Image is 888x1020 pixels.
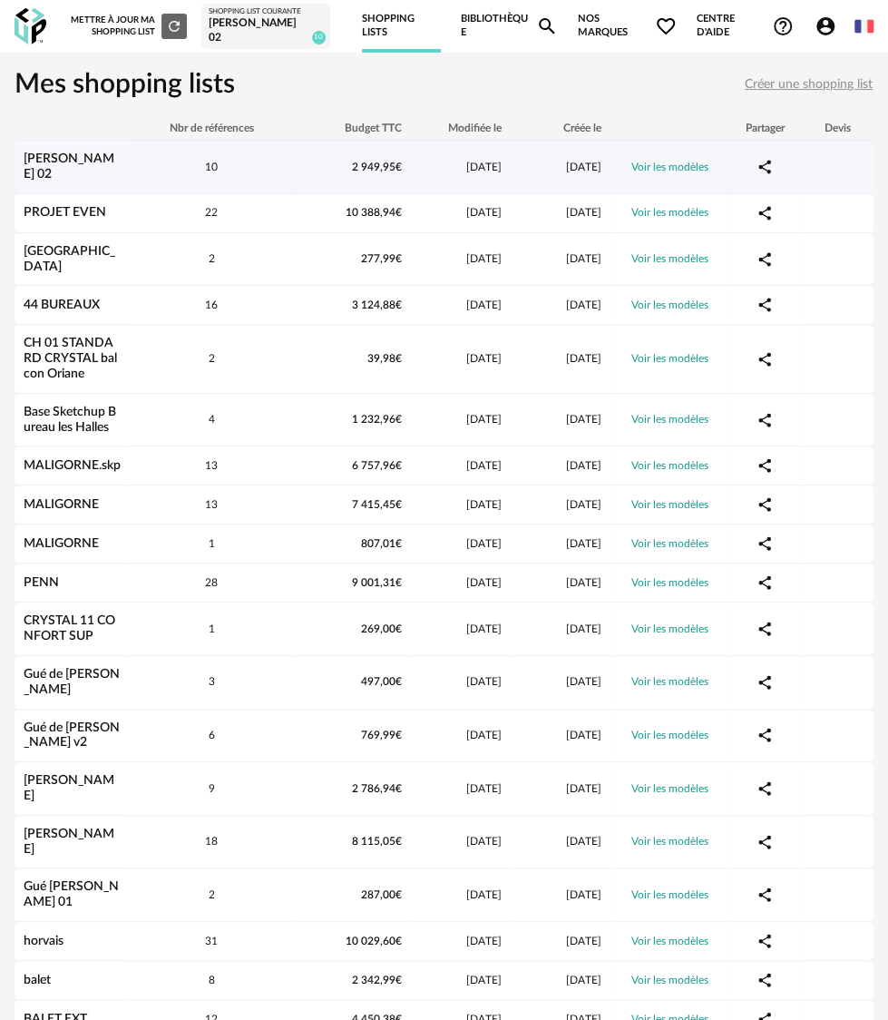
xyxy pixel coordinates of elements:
[346,936,402,946] span: 10 029,60
[209,353,215,364] span: 2
[566,414,601,425] span: [DATE]
[631,936,708,946] a: Voir les modèles
[631,253,708,264] a: Voir les modèles
[209,7,323,45] a: Shopping List courante [PERSON_NAME] 02 10
[566,299,601,310] span: [DATE]
[205,836,218,847] span: 18
[466,836,502,847] span: [DATE]
[566,936,601,946] span: [DATE]
[24,337,117,380] a: CH 01 STANDARD CRYSTAL balcon Oriane
[395,623,402,634] span: €
[631,730,708,740] a: Voir les modèles
[209,676,215,687] span: 3
[361,730,402,740] span: 769,99
[352,975,402,986] span: 2 342,99
[466,730,502,740] span: [DATE]
[395,299,402,310] span: €
[772,15,794,37] span: Help Circle Outline icon
[209,16,323,44] div: [PERSON_NAME] 02
[566,577,601,588] span: [DATE]
[756,413,773,426] span: Share Variant icon
[756,729,773,741] span: Share Variant icon
[205,207,218,218] span: 22
[566,783,601,794] span: [DATE]
[756,973,773,986] span: Share Variant icon
[411,122,511,134] div: Modifiée le
[352,162,402,172] span: 2 949,95
[205,936,218,946] span: 31
[756,459,773,472] span: Share Variant icon
[466,538,502,549] span: [DATE]
[466,783,502,794] span: [DATE]
[756,576,773,589] span: Share Variant icon
[655,15,677,37] span: Heart Outline icon
[352,299,402,310] span: 3 124,88
[756,161,773,173] span: Share Variant icon
[395,676,402,687] span: €
[209,730,215,740] span: 6
[209,538,215,549] span: 1
[24,668,120,696] a: Gué de [PERSON_NAME]
[205,299,218,310] span: 16
[312,31,326,44] span: 10
[395,353,402,364] span: €
[854,16,873,35] img: fr
[24,206,106,219] a: PROJET EVEN
[745,78,873,91] span: Créer une shopping list
[395,538,402,549] span: €
[395,414,402,425] span: €
[205,499,218,510] span: 13
[352,836,402,847] span: 8 115,05
[395,207,402,218] span: €
[466,936,502,946] span: [DATE]
[130,122,293,134] div: Nbr de références
[466,414,502,425] span: [DATE]
[395,577,402,588] span: €
[631,889,708,900] a: Voir les modèles
[15,8,46,45] img: OXP
[801,122,873,134] div: Devis
[395,975,402,986] span: €
[209,414,215,425] span: 4
[395,730,402,740] span: €
[24,774,114,802] a: [PERSON_NAME]
[352,499,402,510] span: 7 415,45
[631,783,708,794] a: Voir les modèles
[395,162,402,172] span: €
[24,459,121,472] a: MALIGORNE.skp
[293,122,411,134] div: Budget TTC
[24,152,114,181] a: [PERSON_NAME] 02
[209,889,215,900] span: 2
[367,353,402,364] span: 39,98
[466,299,502,310] span: [DATE]
[756,934,773,946] span: Share Variant icon
[566,889,601,900] span: [DATE]
[756,498,773,511] span: Share Variant icon
[24,721,120,750] a: Gué de [PERSON_NAME] v2
[361,889,402,900] span: 287,00
[631,975,708,986] a: Voir les modèles
[24,828,114,856] a: [PERSON_NAME]
[395,253,402,264] span: €
[631,353,708,364] a: Voir les modèles
[361,538,402,549] span: 807,01
[466,623,502,634] span: [DATE]
[24,935,63,947] a: horvais
[815,15,836,37] span: Account Circle icon
[352,577,402,588] span: 9 001,31
[24,974,51,986] a: balet
[566,975,601,986] span: [DATE]
[631,460,708,471] a: Voir les modèles
[352,783,402,794] span: 2 786,94
[24,614,115,642] a: CRYSTAL 11 CONFORT SUP
[395,936,402,946] span: €
[756,675,773,688] span: Share Variant icon
[24,299,100,311] a: 44 BUREAUX
[756,252,773,265] span: Share Variant icon
[24,880,119,908] a: Gué [PERSON_NAME] 01
[466,207,502,218] span: [DATE]
[24,406,116,434] a: Base Sketchup Bureau les Halles
[166,21,182,30] span: Refresh icon
[466,577,502,588] span: [DATE]
[395,783,402,794] span: €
